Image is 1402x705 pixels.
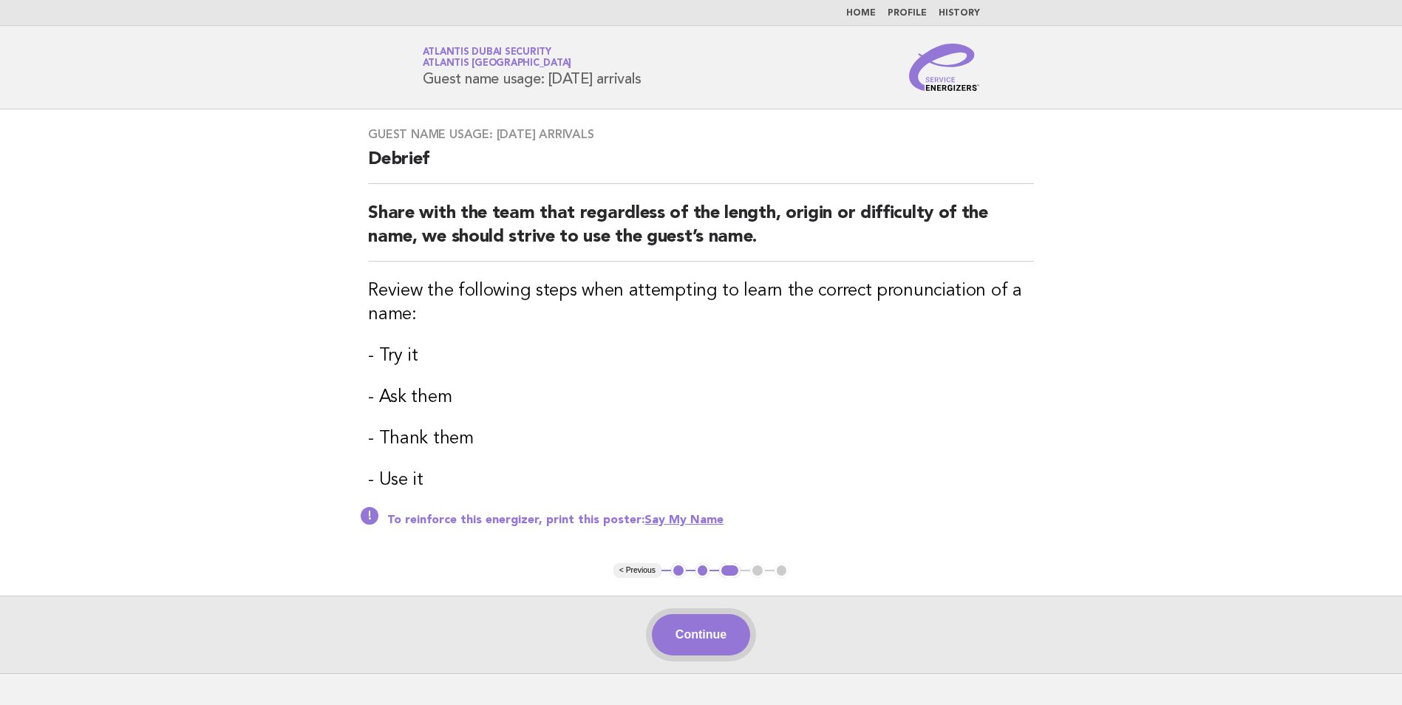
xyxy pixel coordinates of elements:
[368,127,1034,142] h3: Guest name usage: [DATE] arrivals
[423,47,572,68] a: Atlantis Dubai SecurityAtlantis [GEOGRAPHIC_DATA]
[423,59,572,69] span: Atlantis [GEOGRAPHIC_DATA]
[368,202,1034,262] h2: Share with the team that regardless of the length, origin or difficulty of the name, we should st...
[368,148,1034,184] h2: Debrief
[644,514,724,526] a: Say My Name
[368,279,1034,327] h3: Review the following steps when attempting to learn the correct pronunciation of a name:
[368,469,1034,492] h3: - Use it
[652,614,750,655] button: Continue
[939,9,980,18] a: History
[909,44,980,91] img: Service Energizers
[846,9,876,18] a: Home
[368,344,1034,368] h3: - Try it
[423,48,642,86] h1: Guest name usage: [DATE] arrivals
[671,563,686,578] button: 1
[719,563,741,578] button: 3
[368,386,1034,409] h3: - Ask them
[368,427,1034,451] h3: - Thank them
[695,563,710,578] button: 2
[613,563,661,578] button: < Previous
[888,9,927,18] a: Profile
[387,513,1034,528] p: To reinforce this energizer, print this poster:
